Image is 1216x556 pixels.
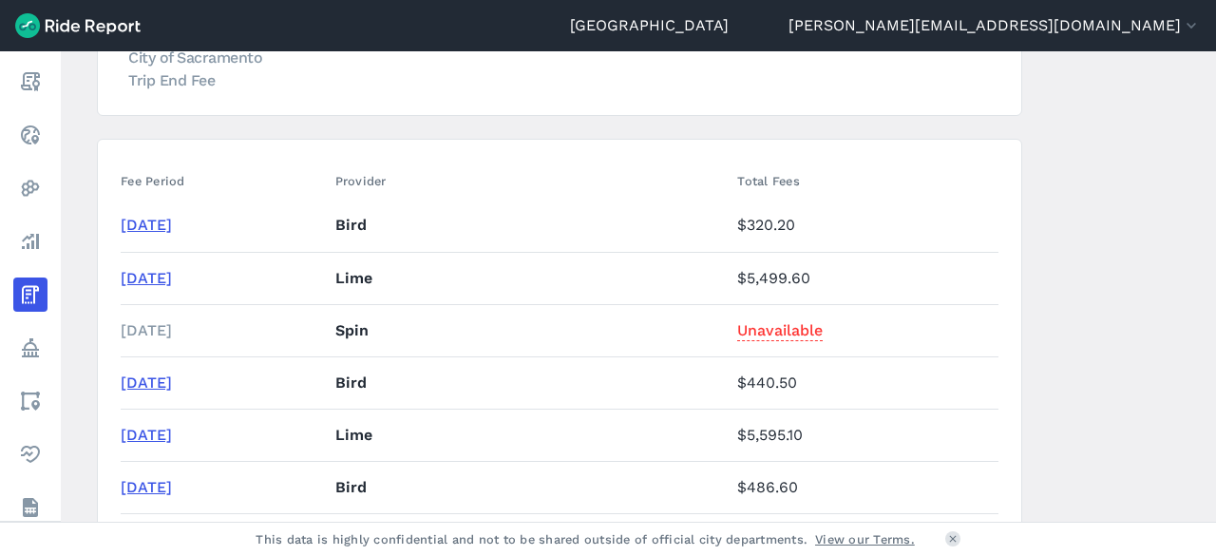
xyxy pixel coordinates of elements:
[13,490,47,525] a: Datasets
[13,331,47,365] a: Policy
[328,200,731,252] td: Bird
[328,252,731,304] td: Lime
[121,216,172,234] a: [DATE]
[121,163,328,200] th: Fee Period
[788,14,1201,37] button: [PERSON_NAME][EMAIL_ADDRESS][DOMAIN_NAME]
[570,14,729,37] a: [GEOGRAPHIC_DATA]
[15,13,141,38] img: Ride Report
[737,316,823,341] span: Unavailable
[328,163,731,200] th: Provider
[815,530,915,548] a: View our Terms.
[121,319,320,342] div: [DATE]
[13,278,47,312] a: Fees
[730,200,998,252] td: $320.20
[13,171,47,205] a: Heatmaps
[121,269,172,287] a: [DATE]
[128,47,280,92] div: City of Sacramento Trip End Fee
[730,409,998,461] td: $5,595.10
[730,163,998,200] th: Total Fees
[730,356,998,409] td: $440.50
[328,304,731,356] td: Spin
[121,426,172,444] a: [DATE]
[13,224,47,259] a: Analyze
[328,409,731,461] td: Lime
[730,252,998,304] td: $5,499.60
[13,118,47,152] a: Realtime
[328,356,731,409] td: Bird
[13,384,47,418] a: Areas
[13,437,47,471] a: Health
[13,65,47,99] a: Report
[328,461,731,513] td: Bird
[121,374,172,392] a: [DATE]
[121,478,172,496] a: [DATE]
[730,461,998,513] td: $486.60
